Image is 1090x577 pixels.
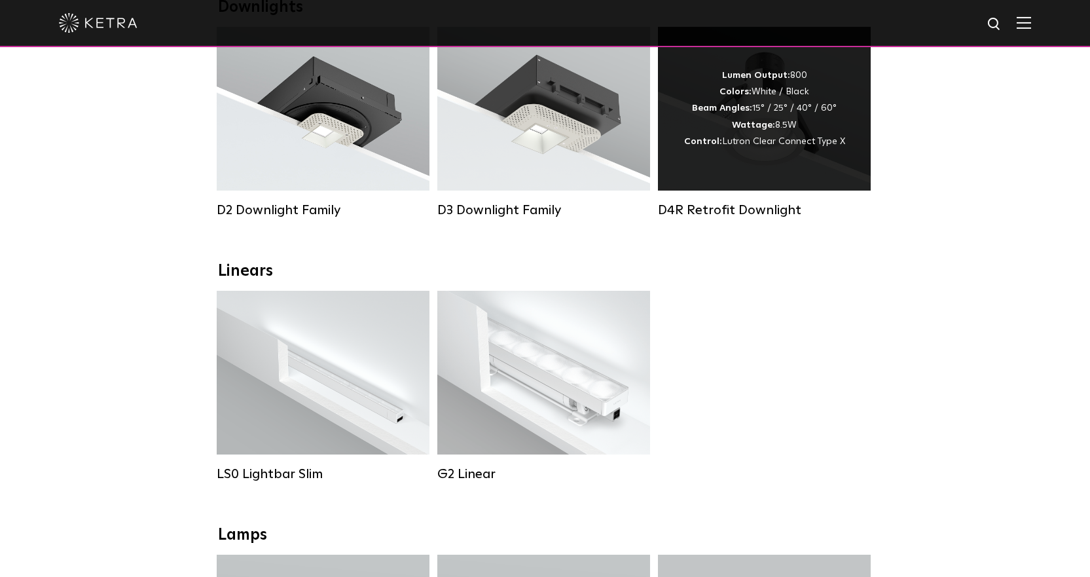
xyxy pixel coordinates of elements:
[437,202,650,218] div: D3 Downlight Family
[437,291,650,482] a: G2 Linear Lumen Output:400 / 700 / 1000Colors:WhiteBeam Angles:Flood / [GEOGRAPHIC_DATA] / Narrow...
[692,103,752,113] strong: Beam Angles:
[59,13,137,33] img: ketra-logo-2019-white
[732,121,775,130] strong: Wattage:
[987,16,1003,33] img: search icon
[658,27,871,218] a: D4R Retrofit Downlight Lumen Output:800Colors:White / BlackBeam Angles:15° / 25° / 40° / 60°Watta...
[658,202,871,218] div: D4R Retrofit Downlight
[684,137,722,146] strong: Control:
[217,202,429,218] div: D2 Downlight Family
[217,27,429,218] a: D2 Downlight Family Lumen Output:1200Colors:White / Black / Gloss Black / Silver / Bronze / Silve...
[684,67,845,150] div: 800 White / Black 15° / 25° / 40° / 60° 8.5W
[437,27,650,218] a: D3 Downlight Family Lumen Output:700 / 900 / 1100Colors:White / Black / Silver / Bronze / Paintab...
[722,71,790,80] strong: Lumen Output:
[218,526,873,545] div: Lamps
[218,262,873,281] div: Linears
[722,137,845,146] span: Lutron Clear Connect Type X
[1017,16,1031,29] img: Hamburger%20Nav.svg
[217,466,429,482] div: LS0 Lightbar Slim
[217,291,429,482] a: LS0 Lightbar Slim Lumen Output:200 / 350Colors:White / BlackControl:X96 Controller
[437,466,650,482] div: G2 Linear
[719,87,752,96] strong: Colors:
